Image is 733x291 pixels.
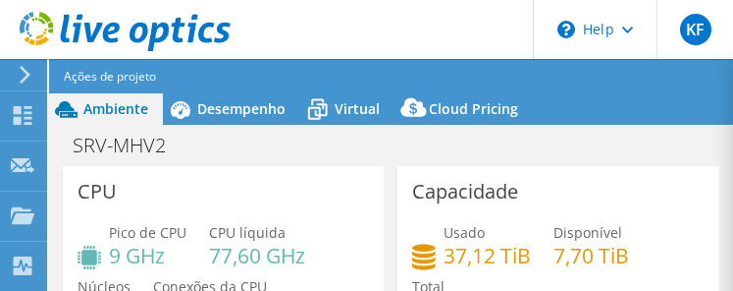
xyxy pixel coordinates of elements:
h4: 7,70 TiB [553,245,629,266]
span: Virtual [335,99,380,118]
span: Pico de CPU [109,223,186,242]
h4: 9 GHz [109,245,186,266]
svg: \n [557,21,575,38]
span: CPU líquida [209,223,286,242]
h4: 77,60 GHz [209,245,305,266]
span: KF [680,14,711,45]
h3: Capacidade [412,181,518,203]
span: Ambiente [83,99,148,118]
span: Ações de projeto [64,66,156,87]
h4: 37,12 TiB [444,245,531,266]
h3: CPU [78,181,117,203]
span: Disponível [553,223,622,242]
span: Cloud Pricing [429,99,518,118]
span: Usado [444,223,485,242]
span: Desempenho [197,99,286,118]
h1: SRV-MHV2 [64,135,196,156]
